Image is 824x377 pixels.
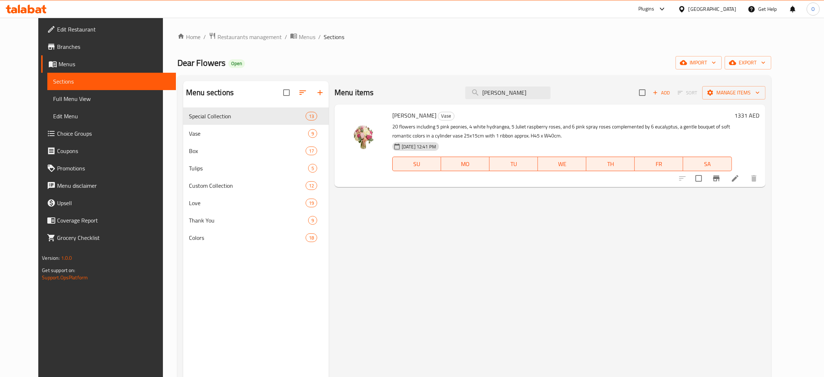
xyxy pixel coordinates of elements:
[683,157,732,171] button: SA
[285,33,287,41] li: /
[635,157,683,171] button: FR
[340,110,387,157] img: Peach Juliet
[42,266,75,275] span: Get support on:
[41,142,176,160] a: Coupons
[318,33,321,41] li: /
[702,86,765,99] button: Manage items
[57,25,170,34] span: Edit Restaurant
[41,21,176,38] a: Edit Restaurant
[306,148,317,154] span: 17
[209,32,282,42] a: Restaurants management
[183,212,329,229] div: Thank You9
[183,229,329,246] div: Colors18
[42,253,60,263] span: Version:
[308,164,317,173] div: items
[308,216,317,225] div: items
[47,73,176,90] a: Sections
[586,157,635,171] button: TH
[399,143,439,150] span: [DATE] 12:41 PM
[730,58,765,67] span: export
[189,112,306,120] span: Special Collection
[306,200,317,207] span: 19
[306,233,317,242] div: items
[745,170,763,187] button: delete
[41,177,176,194] a: Menu disclaimer
[183,160,329,177] div: Tulips5
[492,159,535,169] span: TU
[53,94,170,103] span: Full Menu View
[708,170,725,187] button: Branch-specific-item
[589,159,632,169] span: TH
[57,233,170,242] span: Grocery Checklist
[279,85,294,100] span: Select all sections
[306,147,317,155] div: items
[686,159,729,169] span: SA
[57,181,170,190] span: Menu disclaimer
[438,112,454,120] div: Vase
[294,84,311,101] span: Sort sections
[392,122,732,140] p: 20 flowers including 5 pink peonies, 4 white hydrangea, 5 Juliet raspberry roses, and 6 pink spra...
[57,129,170,138] span: Choice Groups
[57,216,170,225] span: Coverage Report
[228,59,245,68] div: Open
[41,160,176,177] a: Promotions
[41,212,176,229] a: Coverage Report
[324,33,344,41] span: Sections
[189,147,306,155] span: Box
[731,174,739,183] a: Edit menu item
[335,87,374,98] h2: Menu items
[638,5,654,13] div: Plugins
[811,5,815,13] span: O
[203,33,206,41] li: /
[681,58,716,67] span: import
[57,164,170,173] span: Promotions
[290,32,315,42] a: Menus
[183,194,329,212] div: Love19
[42,273,88,282] a: Support.OpsPlatform
[177,32,771,42] nav: breadcrumb
[392,157,441,171] button: SU
[189,181,306,190] span: Custom Collection
[177,55,225,71] span: Dear Flowers
[689,5,736,13] div: [GEOGRAPHIC_DATA]
[57,42,170,51] span: Branches
[61,253,72,263] span: 1.0.0
[676,56,722,69] button: import
[438,112,454,120] span: Vase
[306,112,317,120] div: items
[57,147,170,155] span: Coupons
[183,125,329,142] div: Vase9
[53,112,170,120] span: Edit Menu
[735,110,760,120] h6: 1331 AED
[309,130,317,137] span: 9
[189,164,308,173] span: Tulips
[189,233,306,242] span: Colors
[217,33,282,41] span: Restaurants management
[183,107,329,125] div: Special Collection13
[306,199,317,207] div: items
[53,77,170,86] span: Sections
[41,194,176,212] a: Upsell
[541,159,583,169] span: WE
[650,87,673,98] button: Add
[59,60,170,68] span: Menus
[47,107,176,125] a: Edit Menu
[652,89,671,97] span: Add
[673,87,702,98] span: Select section first
[41,229,176,246] a: Grocery Checklist
[228,60,245,67] span: Open
[177,33,200,41] a: Home
[489,157,538,171] button: TU
[183,142,329,160] div: Box17
[309,165,317,172] span: 5
[306,113,317,120] span: 13
[189,129,308,138] span: Vase
[299,33,315,41] span: Menus
[444,159,487,169] span: MO
[47,90,176,107] a: Full Menu View
[41,38,176,55] a: Branches
[189,216,308,225] span: Thank You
